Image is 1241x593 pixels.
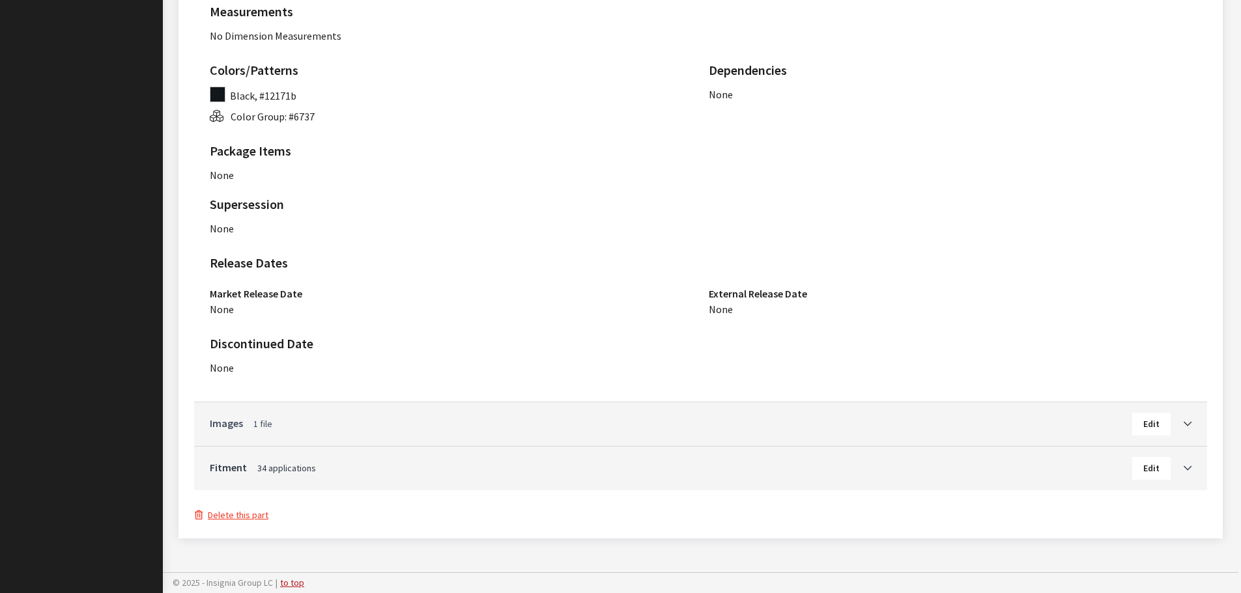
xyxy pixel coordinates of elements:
h2: Discontinued Date [210,334,693,353]
span: | [276,577,278,588]
span: © 2025 - Insignia Group LC [173,577,273,588]
a: Toggle Accordion [1171,415,1191,431]
span: None [210,303,234,316]
h3: External Release Date [709,286,1192,301]
div: None [210,167,1191,183]
h2: Dependencies [709,61,1192,80]
span: None [210,222,234,235]
h2: Measurements [210,2,1191,21]
button: Delete this part [194,508,269,523]
a: to top [280,577,304,588]
span: Black, #12171b [230,89,296,102]
a: Fitment34 applications [210,460,1132,475]
span: Edit [1143,462,1160,474]
span: None [210,361,234,374]
span: 34 applications [257,462,316,474]
span: 1 file [253,418,272,430]
button: Edit Images [1132,413,1171,435]
span: No Dimension Measurements [210,29,341,42]
span: None [709,88,733,101]
h3: Market Release Date [210,286,693,301]
span: Edit [1143,418,1160,430]
a: Toggle Accordion [1171,460,1191,475]
span: None [709,303,733,316]
button: Edit Fitment [1132,457,1171,480]
h2: Supersession [210,195,693,214]
a: Images1 file [210,415,1132,431]
h2: Colors/Patterns [210,61,693,80]
span: Color Group: #6737 [231,110,315,123]
h2: Release Dates [210,253,1191,273]
h2: Package Items [210,141,1191,161]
